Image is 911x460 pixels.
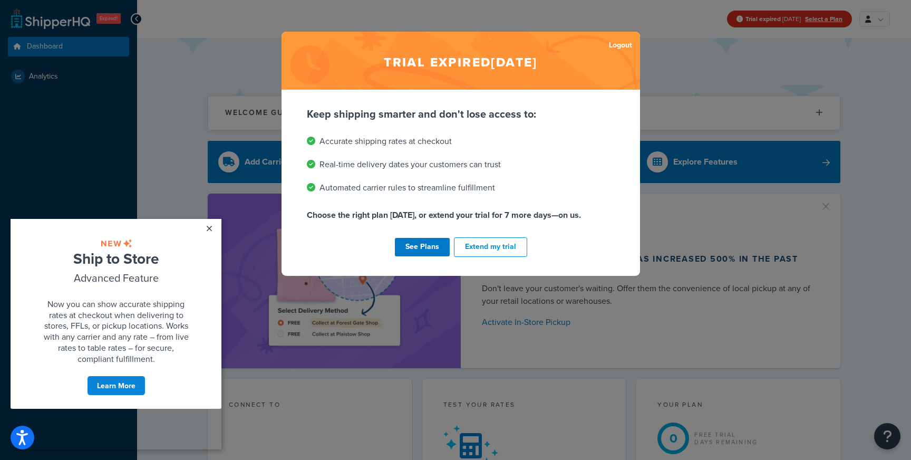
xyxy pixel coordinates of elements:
[63,29,148,50] span: Ship to Store
[395,238,450,256] a: See Plans
[454,237,527,257] button: Extend my trial
[307,107,615,121] p: Keep shipping smarter and don't lose access to:
[282,32,640,90] h2: Trial expired [DATE]
[307,157,615,172] li: Real-time delivery dates your customers can trust
[76,157,135,177] a: Learn More
[307,208,615,223] p: Choose the right plan [DATE], or extend your trial for 7 more days—on us.
[63,51,148,66] span: Advanced Feature
[307,180,615,195] li: Automated carrier rules to streamline fulfillment
[307,134,615,149] li: Accurate shipping rates at checkout
[609,38,632,53] a: Logout
[33,79,178,146] span: Now you can show accurate shipping rates at checkout when delivering to stores, FFLs, or pickup l...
